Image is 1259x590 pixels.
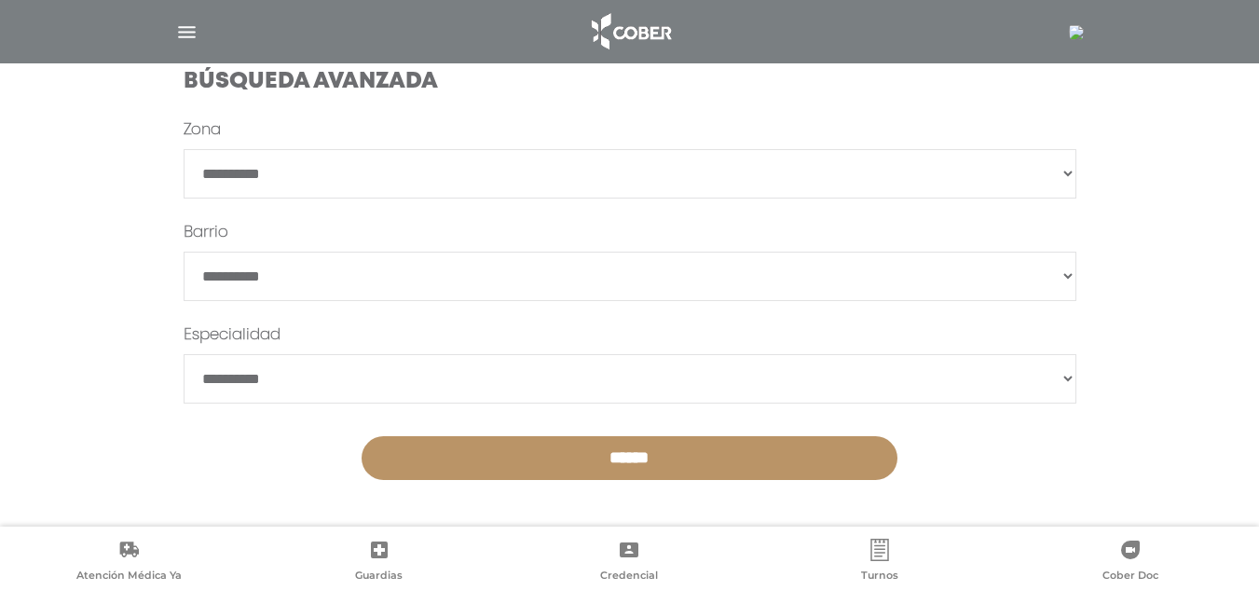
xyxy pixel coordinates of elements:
[1069,25,1084,40] img: 20650
[1005,539,1255,586] a: Cober Doc
[861,569,898,585] span: Turnos
[184,324,281,347] label: Especialidad
[254,539,505,586] a: Guardias
[582,9,679,54] img: logo_cober_home-white.png
[600,569,658,585] span: Credencial
[184,119,221,142] label: Zona
[1102,569,1158,585] span: Cober Doc
[76,569,182,585] span: Atención Médica Ya
[184,222,228,244] label: Barrio
[4,539,254,586] a: Atención Médica Ya
[355,569,403,585] span: Guardias
[184,69,1076,96] h4: Búsqueda Avanzada
[175,21,198,44] img: Cober_menu-lines-white.svg
[504,539,755,586] a: Credencial
[755,539,1006,586] a: Turnos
